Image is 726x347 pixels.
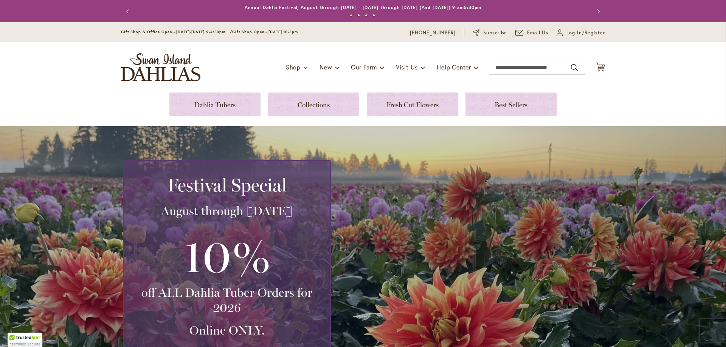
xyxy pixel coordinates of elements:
[566,29,605,37] span: Log In/Register
[357,14,360,17] button: 2 of 4
[133,174,321,196] h2: Festival Special
[372,14,375,17] button: 4 of 4
[133,323,321,338] h3: Online ONLY.
[133,204,321,219] h3: August through [DATE]
[473,29,507,37] a: Subscribe
[437,63,471,71] span: Help Center
[590,4,605,19] button: Next
[483,29,507,37] span: Subscribe
[133,285,321,315] h3: off ALL Dahlia Tuber Orders for 2026
[121,53,200,81] a: store logo
[121,29,232,34] span: Gift Shop & Office Open - [DATE]-[DATE] 9-4:30pm /
[527,29,549,37] span: Email Us
[133,226,321,285] h3: 10%
[351,63,377,71] span: Our Farm
[396,63,418,71] span: Visit Us
[245,5,482,10] a: Annual Dahlia Festival, August through [DATE] - [DATE] through [DATE] (And [DATE]) 9-am5:30pm
[365,14,368,17] button: 3 of 4
[410,29,456,37] a: [PHONE_NUMBER]
[8,333,42,347] div: TrustedSite Certified
[286,63,301,71] span: Shop
[320,63,332,71] span: New
[232,29,298,34] span: Gift Shop Open - [DATE] 10-3pm
[121,4,136,19] button: Previous
[557,29,605,37] a: Log In/Register
[350,14,352,17] button: 1 of 4
[515,29,549,37] a: Email Us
